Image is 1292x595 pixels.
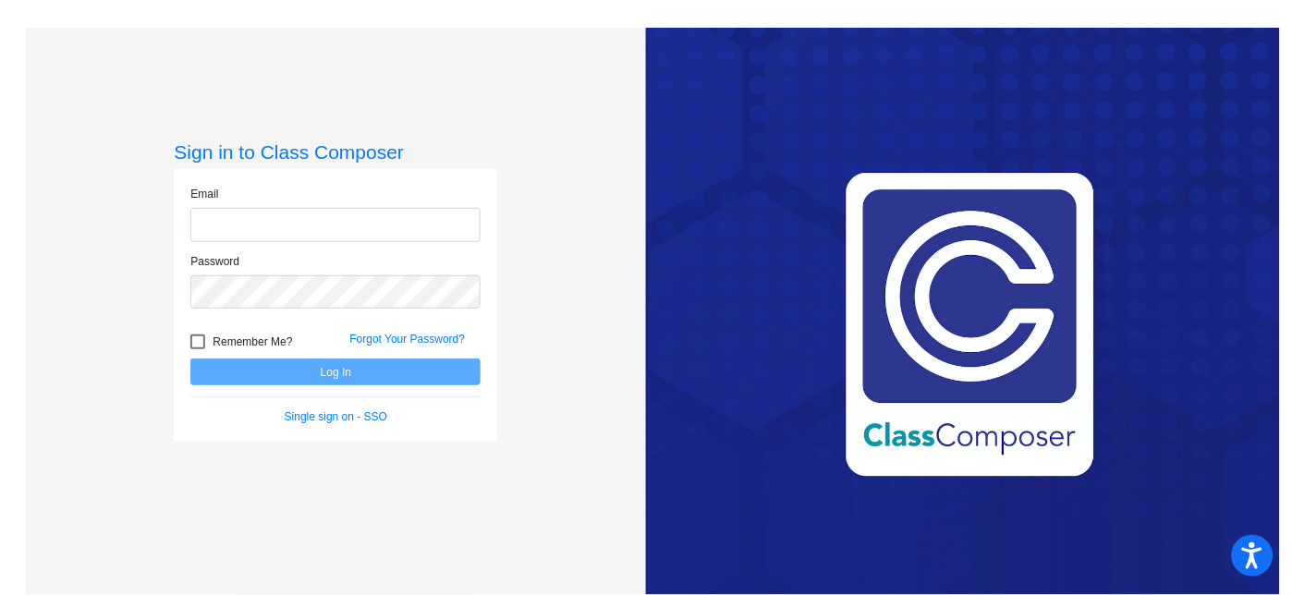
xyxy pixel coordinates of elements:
[190,186,218,202] label: Email
[174,140,497,164] h3: Sign in to Class Composer
[190,253,239,270] label: Password
[190,358,481,385] button: Log In
[213,331,292,353] span: Remember Me?
[349,333,465,346] a: Forgot Your Password?
[285,410,387,423] a: Single sign on - SSO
